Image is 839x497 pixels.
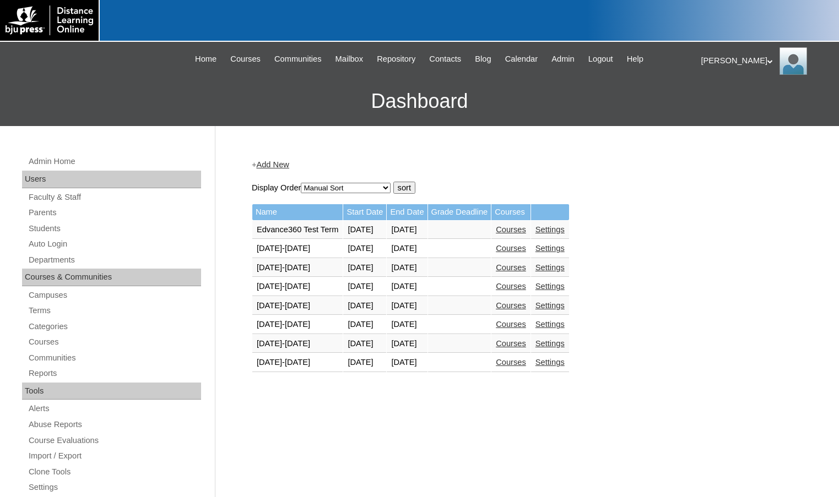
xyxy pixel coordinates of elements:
span: Repository [377,53,415,65]
a: Courses [496,244,526,253]
td: [DATE] [387,239,427,258]
td: End Date [387,204,427,220]
a: Courses [496,301,526,310]
span: Contacts [429,53,461,65]
a: Courses [28,335,201,349]
td: Courses [491,204,531,220]
td: [DATE] [387,297,427,315]
a: Reports [28,367,201,380]
td: [DATE] [343,239,386,258]
form: Display Order [252,182,797,194]
span: Blog [475,53,491,65]
td: [DATE]-[DATE] [252,239,343,258]
a: Parents [28,206,201,220]
td: [DATE] [343,259,386,277]
a: Faculty & Staff [28,190,201,204]
td: [DATE]-[DATE] [252,297,343,315]
span: Logout [588,53,613,65]
span: Mailbox [335,53,364,65]
img: logo-white.png [6,6,93,35]
a: Courses [496,263,526,272]
a: Communities [28,351,201,365]
td: [DATE] [343,221,386,239]
a: Contacts [424,53,467,65]
a: Courses [225,53,266,65]
a: Courses [496,320,526,329]
a: Settings [535,358,565,367]
a: Settings [535,282,565,291]
td: [DATE] [387,353,427,372]
td: Grade Deadline [428,204,491,220]
a: Settings [535,225,565,234]
a: Campuses [28,288,201,302]
a: Logout [583,53,619,65]
span: Help [627,53,643,65]
a: Settings [535,244,565,253]
a: Abuse Reports [28,418,201,432]
a: Students [28,222,201,236]
a: Repository [371,53,421,65]
td: [DATE] [343,297,386,315]
a: Home [190,53,222,65]
td: [DATE] [387,315,427,334]
div: Tools [22,383,201,400]
a: Course Evaluations [28,434,201,447]
a: Communities [269,53,327,65]
td: [DATE]-[DATE] [252,335,343,353]
img: Melanie Sevilla [780,47,807,75]
a: Settings [535,263,565,272]
a: Courses [496,358,526,367]
a: Mailbox [330,53,369,65]
a: Settings [28,480,201,494]
div: [PERSON_NAME] [701,47,829,75]
a: Settings [535,320,565,329]
span: Courses [230,53,261,65]
a: Settings [535,301,565,310]
a: Admin Home [28,155,201,168]
td: [DATE]-[DATE] [252,277,343,296]
td: [DATE] [343,353,386,372]
a: Courses [496,282,526,291]
td: Edvance360 Test Term [252,221,343,239]
a: Admin [546,53,580,65]
a: Blog [469,53,496,65]
a: Import / Export [28,449,201,463]
a: Add New [256,160,289,169]
td: [DATE] [343,315,386,334]
a: Courses [496,225,526,234]
span: Calendar [505,53,538,65]
td: [DATE] [343,335,386,353]
a: Categories [28,320,201,334]
a: Help [621,53,649,65]
div: + [252,159,797,171]
input: sort [393,182,415,194]
a: Calendar [500,53,543,65]
td: [DATE] [387,221,427,239]
span: Communities [274,53,322,65]
a: Courses [496,339,526,348]
a: Clone Tools [28,465,201,479]
a: Terms [28,304,201,318]
td: [DATE] [387,277,427,296]
td: [DATE]-[DATE] [252,259,343,277]
a: Departments [28,253,201,267]
a: Auto Login [28,237,201,251]
td: [DATE]-[DATE] [252,353,343,372]
span: Home [195,53,216,65]
td: [DATE]-[DATE] [252,315,343,334]
span: Admin [551,53,575,65]
a: Alerts [28,402,201,416]
div: Courses & Communities [22,269,201,286]
div: Users [22,171,201,188]
a: Settings [535,339,565,348]
td: Name [252,204,343,220]
td: Start Date [343,204,386,220]
td: [DATE] [387,335,427,353]
td: [DATE] [343,277,386,296]
td: [DATE] [387,259,427,277]
h3: Dashboard [6,77,833,126]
